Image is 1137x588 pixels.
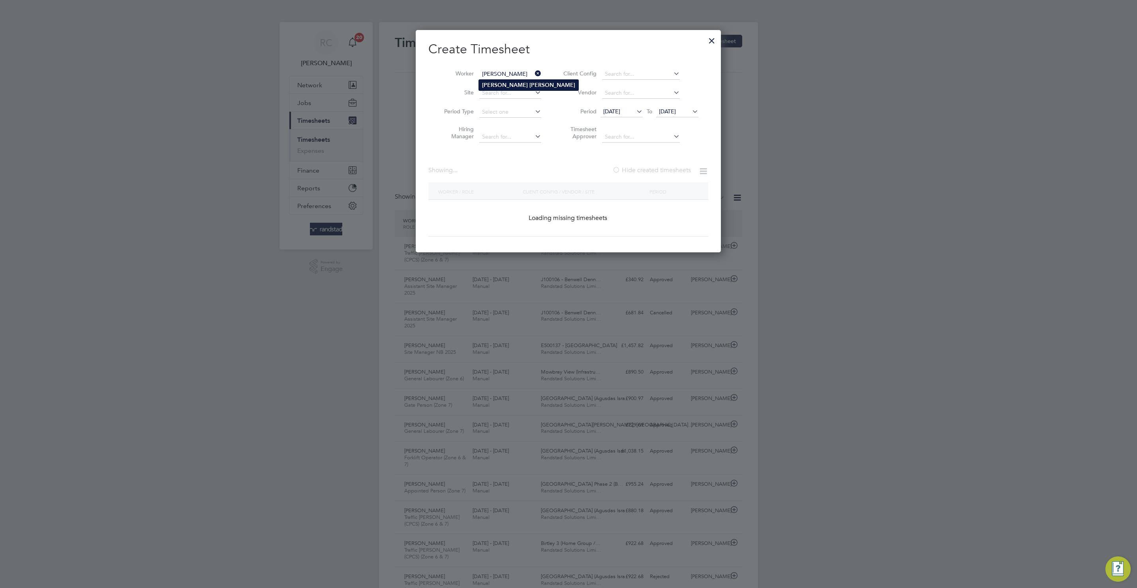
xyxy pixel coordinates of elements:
label: Period Type [438,108,474,115]
b: [PERSON_NAME] [529,82,575,88]
label: Hiring Manager [438,126,474,140]
h2: Create Timesheet [428,41,708,58]
label: Site [438,89,474,96]
input: Search for... [602,88,680,99]
label: Client Config [561,70,597,77]
span: ... [453,166,458,174]
label: Period [561,108,597,115]
label: Hide created timesheets [612,166,691,174]
div: Showing [428,166,459,175]
label: Worker [438,70,474,77]
input: Search for... [479,69,541,80]
label: Timesheet Approver [561,126,597,140]
span: To [644,106,655,116]
input: Search for... [602,132,680,143]
input: Search for... [479,132,541,143]
button: Engage Resource Center [1105,556,1131,582]
label: Vendor [561,89,597,96]
input: Search for... [602,69,680,80]
span: [DATE] [659,108,676,115]
input: Select one [479,107,541,118]
input: Search for... [479,88,541,99]
b: [PERSON_NAME] [482,82,528,88]
span: [DATE] [603,108,620,115]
